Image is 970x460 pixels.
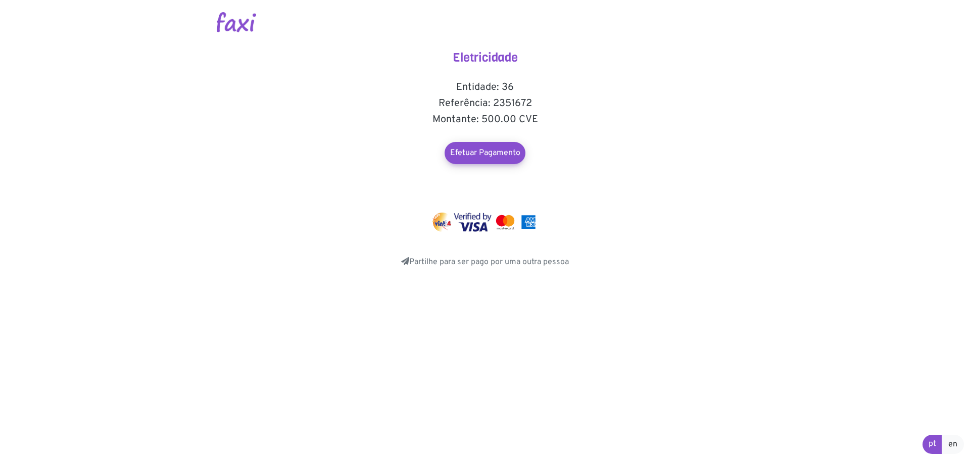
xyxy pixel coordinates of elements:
[494,213,517,232] img: mastercard
[384,81,586,93] h5: Entidade: 36
[923,435,942,454] a: pt
[432,213,452,232] img: vinti4
[942,435,964,454] a: en
[519,213,538,232] img: mastercard
[384,114,586,126] h5: Montante: 500.00 CVE
[454,213,492,232] img: visa
[445,142,525,164] a: Efetuar Pagamento
[384,97,586,110] h5: Referência: 2351672
[401,257,569,267] a: Partilhe para ser pago por uma outra pessoa
[384,50,586,65] h4: Eletricidade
